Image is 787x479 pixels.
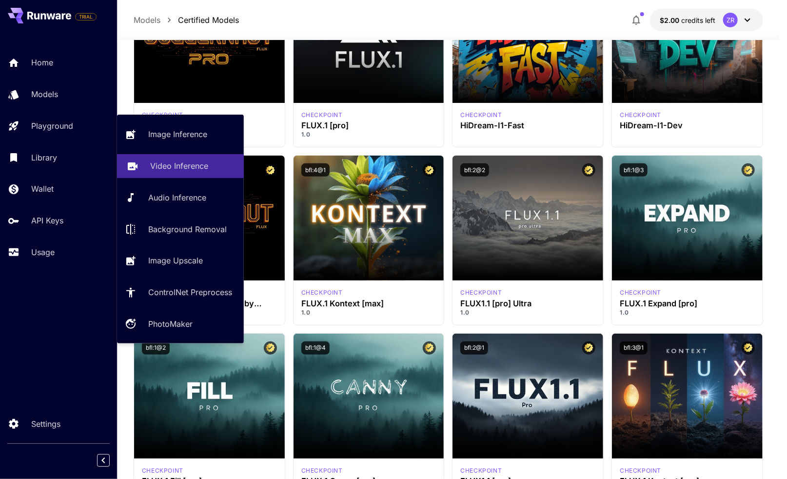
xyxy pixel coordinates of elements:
[301,308,436,317] p: 1.0
[620,466,661,475] div: FLUX.1 Kontext [pro]
[178,14,239,26] p: Certified Models
[142,466,183,475] p: checkpoint
[31,246,55,258] p: Usage
[148,286,232,298] p: ControlNet Preprocess
[650,9,763,31] button: $2.00
[264,341,277,355] button: Certified Model – Vetted for best performance and includes a commercial license.
[460,308,595,317] p: 1.0
[117,154,244,178] a: Video Inference
[301,288,343,297] p: checkpoint
[460,466,502,475] p: checkpoint
[460,121,595,130] h3: HiDream-I1-Fast
[723,13,738,27] div: ZR
[460,288,502,297] div: fluxultra
[142,341,170,355] button: bfl:1@2
[423,341,436,355] button: Certified Model – Vetted for best performance and includes a commercial license.
[117,280,244,304] a: ControlNet Preprocess
[117,122,244,146] a: Image Inference
[31,152,57,163] p: Library
[264,163,277,177] button: Certified Model – Vetted for best performance and includes a commercial license.
[620,341,648,355] button: bfl:3@1
[148,318,193,330] p: PhotoMaker
[104,452,117,469] div: Collapse sidebar
[31,88,58,100] p: Models
[742,163,755,177] button: Certified Model – Vetted for best performance and includes a commercial license.
[301,299,436,308] h3: FLUX.1 Kontext [max]
[660,15,715,25] div: $2.00
[460,163,489,177] button: bfl:2@2
[117,249,244,273] a: Image Upscale
[681,16,715,24] span: credits left
[301,466,343,475] div: fluxpro
[582,341,595,355] button: Certified Model – Vetted for best performance and includes a commercial license.
[301,163,330,177] button: bfl:4@1
[31,418,60,430] p: Settings
[134,14,160,26] p: Models
[620,111,661,120] div: HiDream Dev
[460,466,502,475] div: fluxpro
[148,255,203,266] p: Image Upscale
[460,341,488,355] button: bfl:2@1
[620,288,661,297] div: fluxpro
[31,120,73,132] p: Playground
[660,16,681,24] span: $2.00
[117,312,244,336] a: PhotoMaker
[301,130,436,139] p: 1.0
[150,160,208,172] p: Video Inference
[620,163,648,177] button: bfl:1@3
[142,111,183,120] div: FLUX.1 D
[117,217,244,241] a: Background Removal
[117,186,244,210] a: Audio Inference
[460,288,502,297] p: checkpoint
[620,299,755,308] h3: FLUX.1 Expand [pro]
[582,163,595,177] button: Certified Model – Vetted for best performance and includes a commercial license.
[620,308,755,317] p: 1.0
[148,223,227,235] p: Background Removal
[460,111,502,120] div: HiDream Fast
[301,121,436,130] h3: FLUX.1 [pro]
[301,466,343,475] p: checkpoint
[460,299,595,308] h3: FLUX1.1 [pro] Ultra
[134,14,239,26] nav: breadcrumb
[75,11,97,22] span: Add your payment card to enable full platform functionality.
[620,466,661,475] p: checkpoint
[742,341,755,355] button: Certified Model – Vetted for best performance and includes a commercial license.
[423,163,436,177] button: Certified Model – Vetted for best performance and includes a commercial license.
[148,128,207,140] p: Image Inference
[31,183,54,195] p: Wallet
[301,111,343,120] div: fluxpro
[148,192,206,203] p: Audio Inference
[142,466,183,475] div: fluxpro
[97,454,110,467] button: Collapse sidebar
[31,215,63,226] p: API Keys
[31,57,53,68] p: Home
[76,13,96,20] span: TRIAL
[620,288,661,297] p: checkpoint
[301,288,343,297] div: FLUX.1 Kontext [max]
[460,111,502,120] p: checkpoint
[301,111,343,120] p: checkpoint
[620,111,661,120] p: checkpoint
[301,341,330,355] button: bfl:1@4
[142,111,183,120] p: checkpoint
[620,121,755,130] h3: HiDream-I1-Dev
